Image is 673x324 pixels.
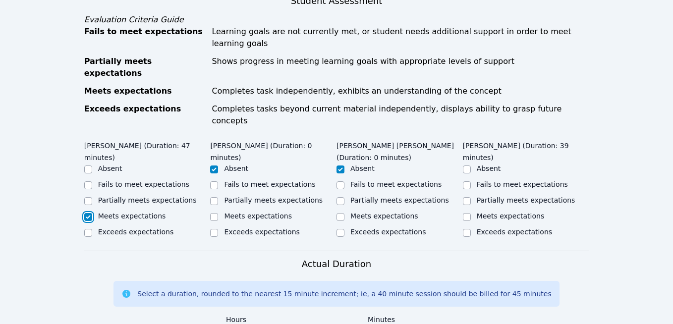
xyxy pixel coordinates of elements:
label: Exceeds expectations [224,228,299,236]
div: Completes tasks beyond current material independently, displays ability to grasp future concepts [212,103,589,127]
label: Exceeds expectations [350,228,426,236]
label: Exceeds expectations [98,228,173,236]
div: Select a duration, rounded to the nearest 15 minute increment; ie, a 40 minute session should be ... [137,289,551,299]
legend: [PERSON_NAME] [PERSON_NAME] (Duration: 0 minutes) [336,137,463,163]
label: Partially meets expectations [477,196,575,204]
legend: [PERSON_NAME] (Duration: 39 minutes) [463,137,589,163]
label: Meets expectations [350,212,418,220]
label: Absent [98,164,122,172]
legend: [PERSON_NAME] (Duration: 0 minutes) [210,137,336,163]
div: Fails to meet expectations [84,26,206,50]
label: Partially meets expectations [224,196,323,204]
label: Absent [477,164,501,172]
legend: [PERSON_NAME] (Duration: 47 minutes) [84,137,211,163]
label: Fails to meet expectations [350,180,442,188]
div: Meets expectations [84,85,206,97]
label: Fails to meet expectations [477,180,568,188]
div: Evaluation Criteria Guide [84,14,589,26]
div: Partially meets expectations [84,55,206,79]
label: Meets expectations [98,212,166,220]
label: Partially meets expectations [350,196,449,204]
label: Meets expectations [477,212,545,220]
label: Fails to meet expectations [224,180,315,188]
label: Meets expectations [224,212,292,220]
label: Absent [224,164,248,172]
div: Completes task independently, exhibits an understanding of the concept [212,85,589,97]
label: Partially meets expectations [98,196,197,204]
h3: Actual Duration [302,257,371,271]
label: Absent [350,164,375,172]
div: Shows progress in meeting learning goals with appropriate levels of support [212,55,589,79]
label: Exceeds expectations [477,228,552,236]
div: Exceeds expectations [84,103,206,127]
label: Fails to meet expectations [98,180,189,188]
div: Learning goals are not currently met, or student needs additional support in order to meet learni... [212,26,589,50]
